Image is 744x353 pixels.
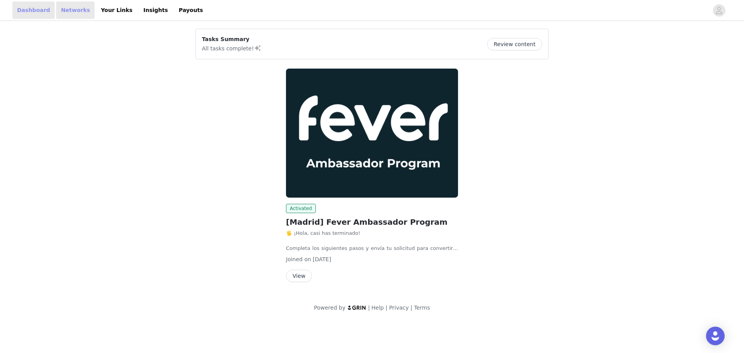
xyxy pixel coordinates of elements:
[347,305,367,310] img: logo
[286,270,312,282] button: View
[414,305,430,311] a: Terms
[286,216,458,228] h2: [Madrid] Fever Ambassador Program
[139,2,172,19] a: Insights
[487,38,542,50] button: Review content
[706,327,725,345] div: Open Intercom Messenger
[286,273,312,279] a: View
[389,305,409,311] a: Privacy
[174,2,208,19] a: Payouts
[202,43,262,53] p: All tasks complete!
[314,305,345,311] span: Powered by
[286,229,458,237] p: 🖐️ ¡Hola, casi has terminado!
[286,69,458,198] img: Fever Ambassadors
[368,305,370,311] span: |
[410,305,412,311] span: |
[715,4,723,17] div: avatar
[286,204,316,213] span: Activated
[313,256,331,262] span: [DATE]
[56,2,95,19] a: Networks
[286,245,458,252] p: Completa los siguientes pasos y envía tu solicitud para convertirte en Fever Ambassador (3 minuto...
[202,35,262,43] p: Tasks Summary
[386,305,387,311] span: |
[286,256,311,262] span: Joined on
[96,2,137,19] a: Your Links
[12,2,55,19] a: Dashboard
[372,305,384,311] a: Help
